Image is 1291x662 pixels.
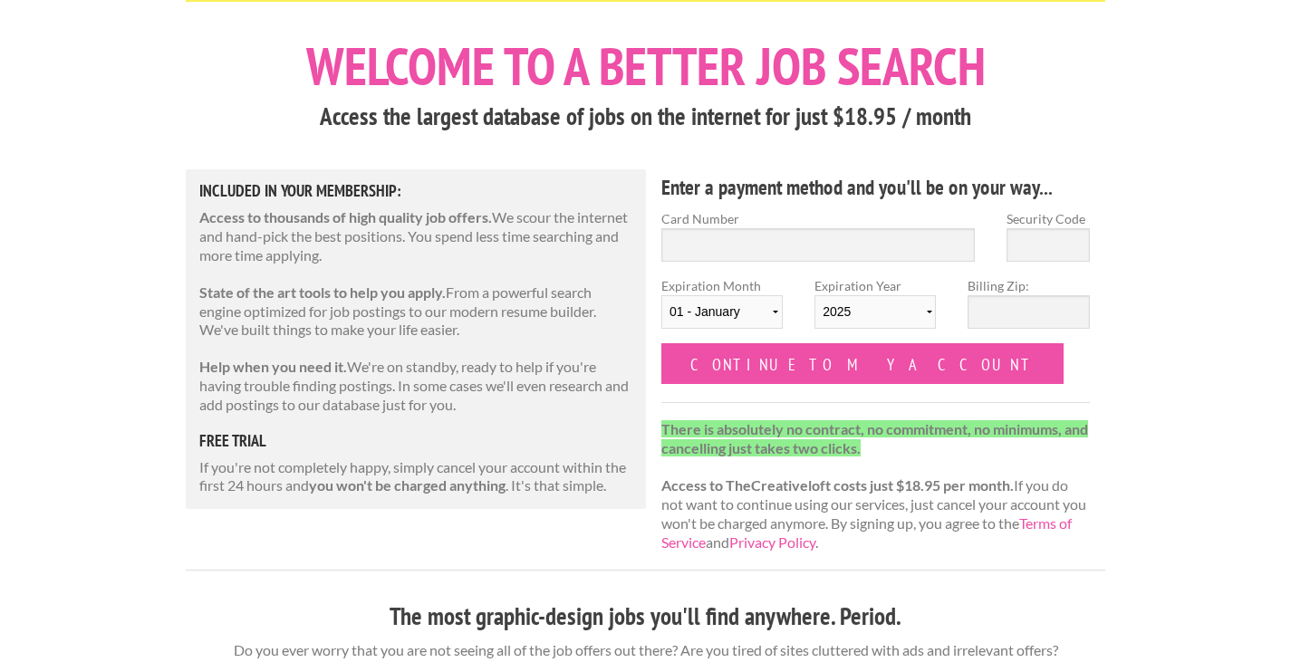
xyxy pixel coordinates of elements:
h3: The most graphic-design jobs you'll find anywhere. Period. [186,600,1105,634]
strong: Access to thousands of high quality job offers. [199,208,492,225]
label: Expiration Month [661,276,783,343]
label: Card Number [661,209,975,228]
label: Security Code [1007,209,1090,228]
label: Billing Zip: [968,276,1089,295]
h3: Access the largest database of jobs on the internet for just $18.95 / month [186,100,1105,134]
input: Continue to my account [661,343,1064,384]
strong: State of the art tools to help you apply. [199,283,446,301]
p: We're on standby, ready to help if you're having trouble finding postings. In some cases we'll ev... [199,358,632,414]
p: From a powerful search engine optimized for job postings to our modern resume builder. We've buil... [199,283,632,340]
strong: Access to TheCreativeloft costs just $18.95 per month. [661,476,1014,494]
h5: free trial [199,433,632,449]
h4: Enter a payment method and you'll be on your way... [661,173,1090,202]
select: Expiration Month [661,295,783,329]
select: Expiration Year [814,295,936,329]
strong: you won't be charged anything [309,476,506,494]
a: Privacy Policy [729,533,815,551]
a: Terms of Service [661,514,1072,551]
p: If you're not completely happy, simply cancel your account within the first 24 hours and . It's t... [199,458,632,496]
strong: Help when you need it. [199,358,347,375]
strong: There is absolutely no contract, no commitment, no minimums, and cancelling just takes two clicks. [661,420,1088,456]
p: We scour the internet and hand-pick the best positions. You spend less time searching and more ti... [199,208,632,264]
p: If you do not want to continue using our services, just cancel your account you won't be charged ... [661,420,1090,552]
h1: Welcome to a better job search [186,40,1105,92]
h5: Included in Your Membership: [199,183,632,199]
label: Expiration Year [814,276,936,343]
